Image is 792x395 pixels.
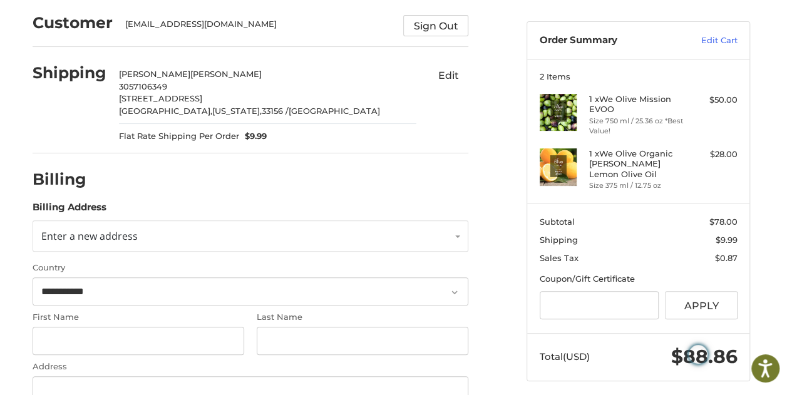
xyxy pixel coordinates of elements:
div: $28.00 [688,148,738,161]
span: $0.87 [715,253,738,263]
div: [EMAIL_ADDRESS][DOMAIN_NAME] [125,18,391,36]
label: Last Name [257,311,468,324]
h3: Order Summary [540,34,674,47]
input: Gift Certificate or Coupon Code [540,291,659,319]
h3: 2 Items [540,71,738,81]
span: $9.99 [239,130,267,143]
button: Open LiveChat chat widget [144,16,159,31]
span: $78.00 [709,217,738,227]
span: $88.86 [671,345,738,368]
div: $50.00 [688,94,738,106]
span: [STREET_ADDRESS] [119,93,202,103]
li: Size 750 ml / 25.36 oz *Best Value! [589,116,685,136]
button: Sign Out [403,15,468,36]
span: $9.99 [716,235,738,245]
button: Apply [665,291,738,319]
span: Shipping [540,235,578,245]
span: [US_STATE], [212,106,262,116]
iframe: Google Customer Reviews [689,361,792,395]
span: Enter a new address [41,229,138,243]
label: Address [33,361,468,373]
button: Edit [428,65,468,85]
span: [PERSON_NAME] [190,69,262,79]
li: Size 375 ml / 12.75 oz [589,180,685,191]
span: Total (USD) [540,351,590,362]
span: 3057106349 [119,81,167,91]
span: [PERSON_NAME] [119,69,190,79]
div: Coupon/Gift Certificate [540,273,738,285]
h2: Customer [33,13,113,33]
legend: Billing Address [33,200,106,220]
span: Subtotal [540,217,575,227]
span: [GEOGRAPHIC_DATA] [289,106,380,116]
label: First Name [33,311,244,324]
h2: Billing [33,170,106,189]
span: Sales Tax [540,253,579,263]
label: Country [33,262,468,274]
h2: Shipping [33,63,106,83]
a: Enter or select a different address [33,220,468,252]
a: Edit Cart [674,34,738,47]
span: 33156 / [262,106,289,116]
span: Flat Rate Shipping Per Order [119,130,239,143]
h4: 1 x We Olive Organic [PERSON_NAME] Lemon Olive Oil [589,148,685,179]
p: We're away right now. Please check back later! [18,19,141,29]
h4: 1 x We Olive Mission EVOO [589,94,685,115]
span: [GEOGRAPHIC_DATA], [119,106,212,116]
